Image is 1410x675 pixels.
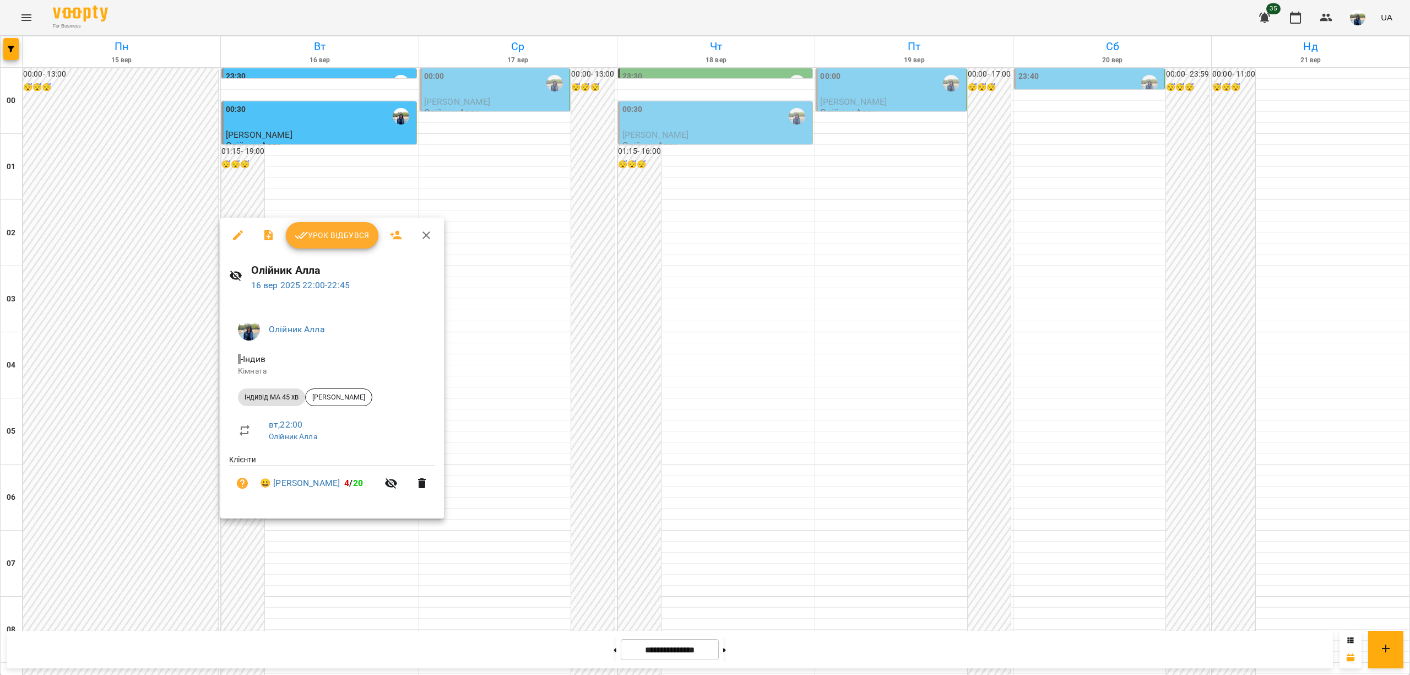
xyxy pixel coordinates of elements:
[238,392,305,402] span: індивід МА 45 хв
[269,432,317,441] a: Олійник Алла
[286,222,378,249] button: Урок відбувся
[229,454,435,505] ul: Клієнти
[344,478,363,488] b: /
[269,419,302,430] a: вт , 22:00
[238,366,426,377] p: Кімната
[238,318,260,341] img: 79bf113477beb734b35379532aeced2e.jpg
[353,478,363,488] span: 20
[251,262,435,279] h6: Олійник Алла
[238,354,268,364] span: - Індив
[306,392,372,402] span: [PERSON_NAME]
[295,229,370,242] span: Урок відбувся
[260,477,340,490] a: 😀 [PERSON_NAME]
[269,324,325,334] a: Олійник Алла
[229,470,256,496] button: Візит ще не сплачено. Додати оплату?
[344,478,349,488] span: 4
[251,280,350,290] a: 16 вер 2025 22:00-22:45
[305,388,372,406] div: [PERSON_NAME]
